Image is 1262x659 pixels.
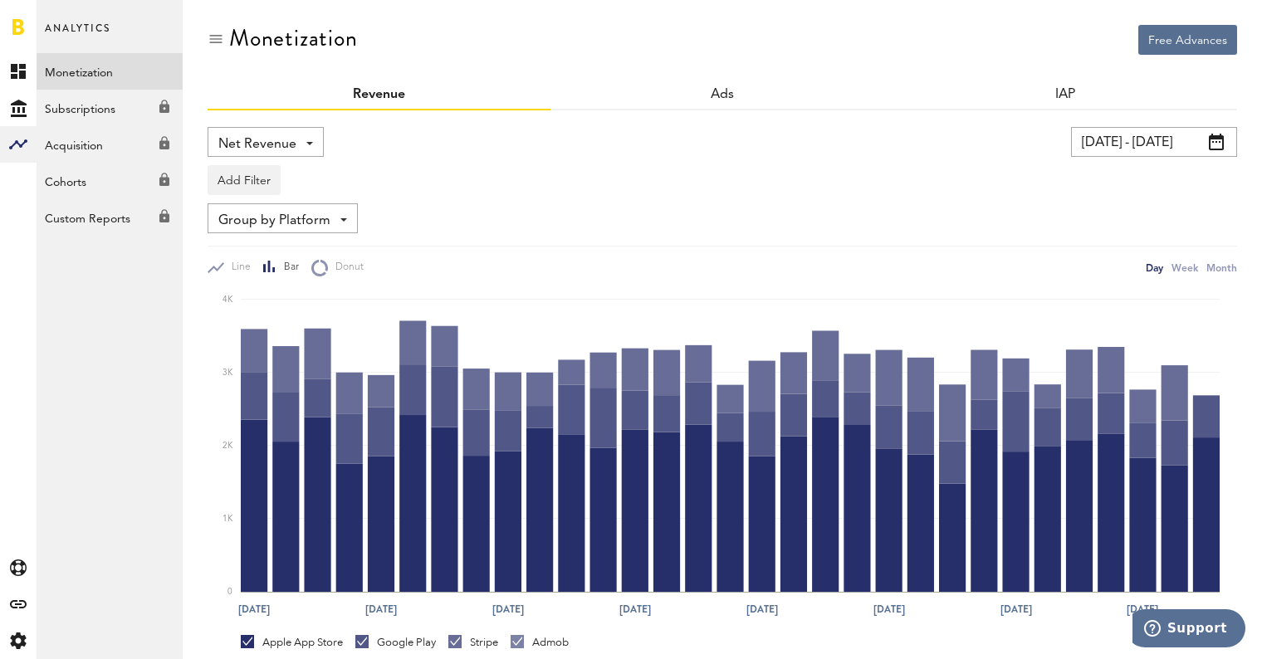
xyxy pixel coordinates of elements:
a: Subscriptions [37,90,183,126]
text: [DATE] [1127,602,1158,617]
div: Admob [511,635,569,650]
text: [DATE] [492,602,524,617]
a: Monetization [37,53,183,90]
text: [DATE] [746,602,778,617]
div: Monetization [229,25,358,51]
text: 2K [223,442,233,450]
text: 0 [227,588,232,596]
div: Apple App Store [241,635,343,650]
text: [DATE] [365,602,397,617]
div: Month [1206,259,1237,276]
a: Custom Reports [37,199,183,236]
span: Net Revenue [218,130,296,159]
span: Line [224,261,251,275]
div: Day [1146,259,1163,276]
div: Week [1172,259,1198,276]
a: Acquisition [37,126,183,163]
span: Analytics [45,18,110,53]
span: Donut [328,261,364,275]
span: Group by Platform [218,207,330,235]
a: Cohorts [37,163,183,199]
text: 3K [223,369,233,377]
text: [DATE] [619,602,651,617]
text: [DATE] [873,602,905,617]
a: Revenue [353,88,405,101]
a: IAP [1055,88,1075,101]
span: Bar [276,261,299,275]
div: Google Play [355,635,436,650]
button: Free Advances [1138,25,1237,55]
div: Stripe [448,635,498,650]
text: 4K [223,295,233,304]
text: [DATE] [1000,602,1032,617]
text: [DATE] [238,602,270,617]
text: 1K [223,515,233,523]
iframe: Opens a widget where you can find more information [1132,609,1245,651]
button: Add Filter [208,165,281,195]
a: Ads [711,88,734,101]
